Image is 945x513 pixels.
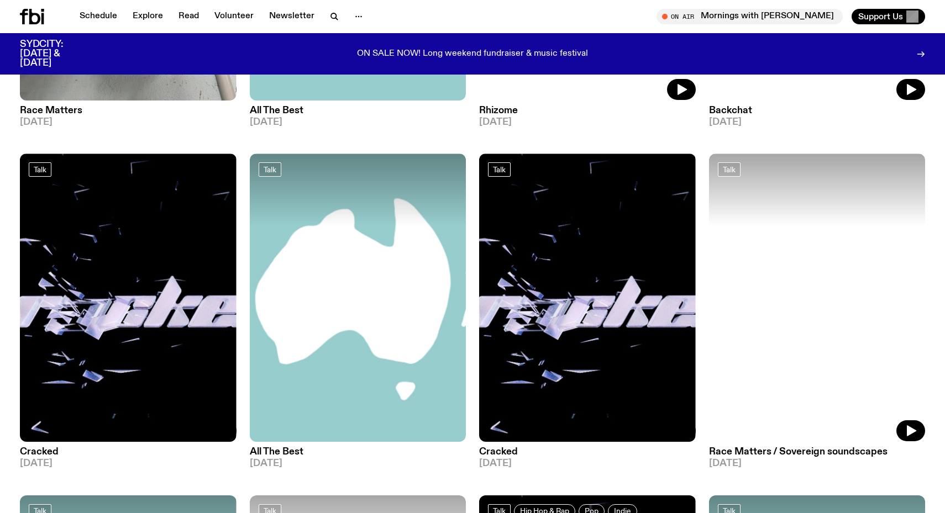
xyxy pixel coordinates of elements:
[718,162,741,177] a: Talk
[479,442,696,468] a: Cracked[DATE]
[126,9,170,24] a: Explore
[709,154,926,442] img: A sandstone rock on the coast with puddles of ocean water. The water is clear, and it's reflectin...
[250,106,466,115] h3: All The Best
[250,101,466,127] a: All The Best[DATE]
[488,162,511,177] a: Talk
[479,154,696,442] img: Logo for Podcast Cracked. Black background, with white writing, with glass smashing graphics
[709,442,926,468] a: Race Matters / Sovereign soundscapes[DATE]
[20,118,237,127] span: [DATE]
[250,442,466,468] a: All The Best[DATE]
[709,118,926,127] span: [DATE]
[20,40,91,68] h3: SYDCITY: [DATE] & [DATE]
[479,106,696,115] h3: Rhizome
[709,447,926,457] h3: Race Matters / Sovereign soundscapes
[73,9,124,24] a: Schedule
[250,447,466,457] h3: All The Best
[852,9,925,24] button: Support Us
[250,459,466,468] span: [DATE]
[172,9,206,24] a: Read
[20,459,237,468] span: [DATE]
[709,106,926,115] h3: Backchat
[20,101,237,127] a: Race Matters[DATE]
[20,154,237,442] img: Logo for Podcast Cracked. Black background, with white writing, with glass smashing graphics
[208,9,260,24] a: Volunteer
[493,166,506,174] span: Talk
[479,459,696,468] span: [DATE]
[34,166,46,174] span: Talk
[250,118,466,127] span: [DATE]
[479,447,696,457] h3: Cracked
[262,9,321,24] a: Newsletter
[479,101,696,127] a: Rhizome[DATE]
[723,166,736,174] span: Talk
[709,459,926,468] span: [DATE]
[259,162,281,177] a: Talk
[264,166,276,174] span: Talk
[20,106,237,115] h3: Race Matters
[20,442,237,468] a: Cracked[DATE]
[29,162,51,177] a: Talk
[20,447,237,457] h3: Cracked
[657,9,843,24] button: On AirMornings with [PERSON_NAME]
[709,101,926,127] a: Backchat[DATE]
[479,118,696,127] span: [DATE]
[858,12,903,22] span: Support Us
[357,49,588,59] p: ON SALE NOW! Long weekend fundraiser & music festival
